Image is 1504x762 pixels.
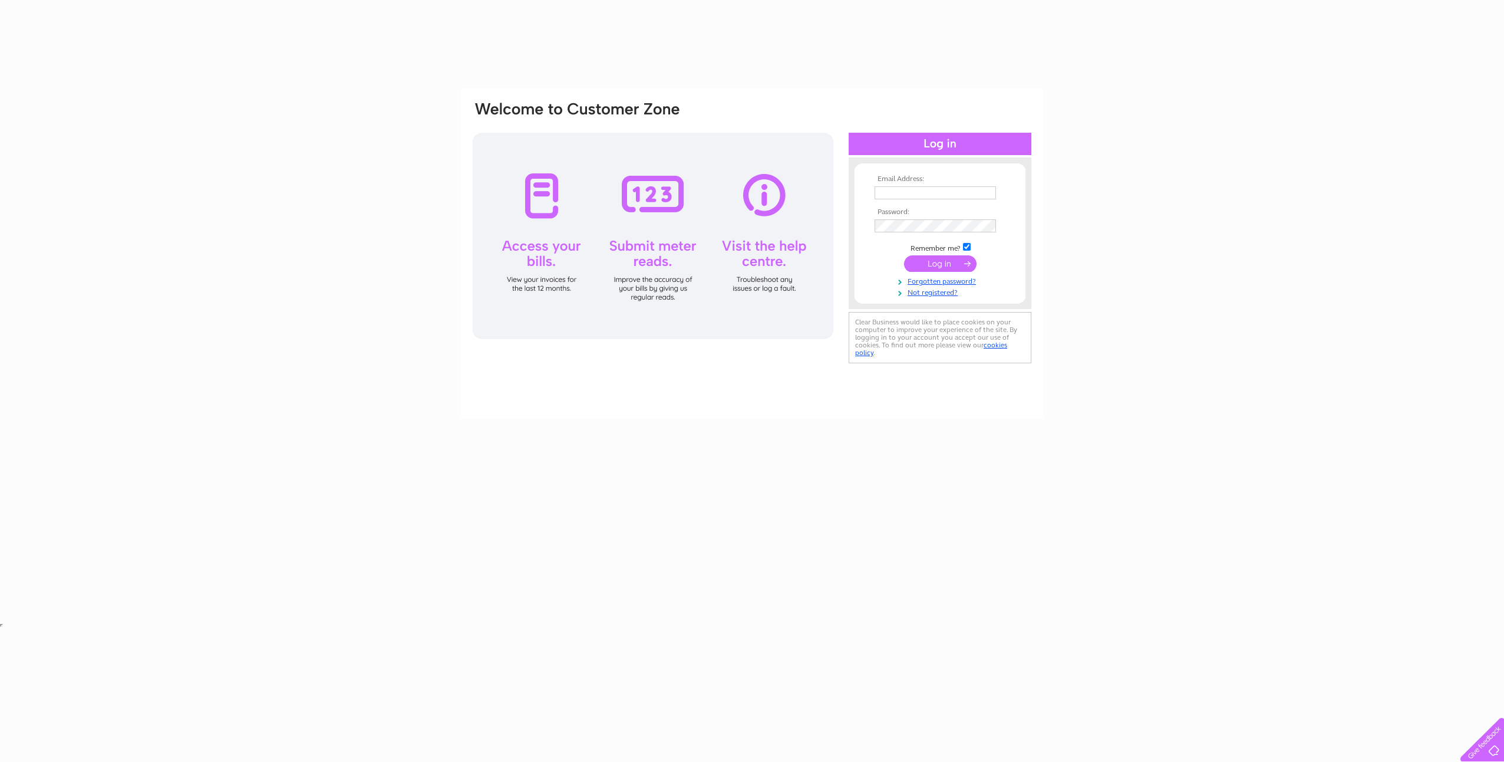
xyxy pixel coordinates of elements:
th: Email Address: [872,175,1008,183]
a: cookies policy [855,341,1007,357]
th: Password: [872,208,1008,216]
input: Submit [904,255,977,272]
a: Forgotten password? [875,275,1008,286]
div: Clear Business would like to place cookies on your computer to improve your experience of the sit... [849,312,1031,363]
td: Remember me? [872,241,1008,253]
a: Not registered? [875,286,1008,297]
